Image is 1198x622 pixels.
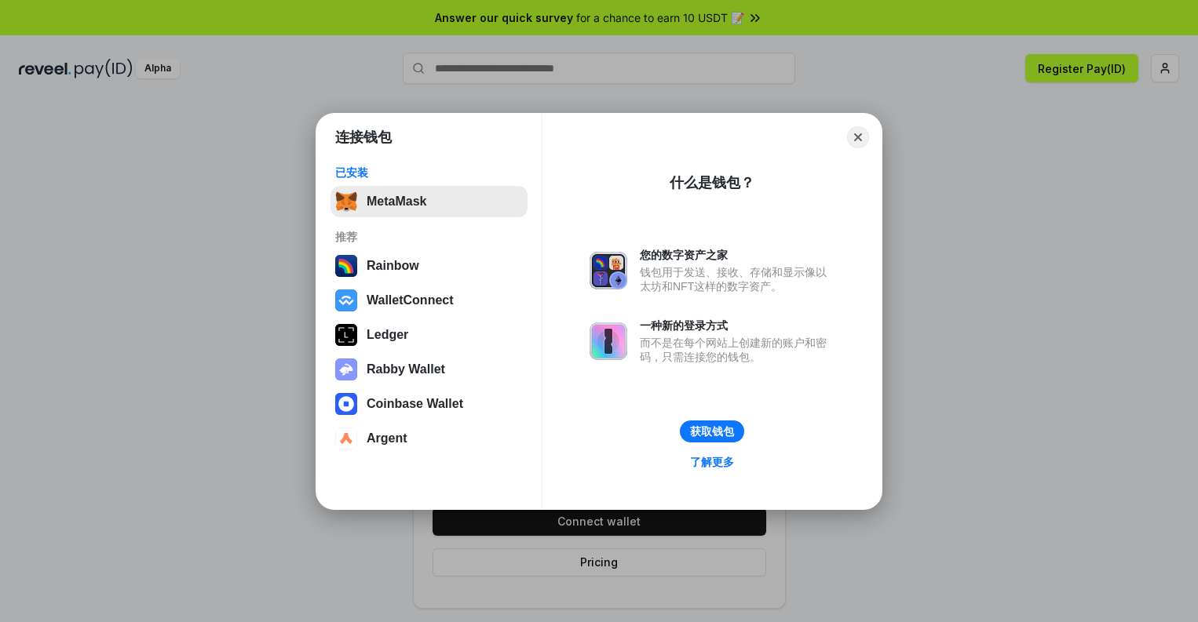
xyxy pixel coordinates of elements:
div: 推荐 [335,230,523,244]
button: MetaMask [331,186,528,217]
img: svg+xml,%3Csvg%20xmlns%3D%22http%3A%2F%2Fwww.w3.org%2F2000%2Fsvg%22%20fill%3D%22none%22%20viewBox... [590,322,627,360]
div: MetaMask [367,195,426,209]
div: 什么是钱包？ [670,173,754,192]
img: svg+xml,%3Csvg%20width%3D%22120%22%20height%3D%22120%22%20viewBox%3D%220%200%20120%20120%22%20fil... [335,255,357,277]
img: svg+xml,%3Csvg%20fill%3D%22none%22%20height%3D%2233%22%20viewBox%3D%220%200%2035%2033%22%20width%... [335,191,357,213]
img: svg+xml,%3Csvg%20width%3D%2228%22%20height%3D%2228%22%20viewBox%3D%220%200%2028%2028%22%20fill%3D... [335,289,357,311]
div: 而不是在每个网站上创建新的账户和密码，只需连接您的钱包。 [640,336,835,364]
div: 已安装 [335,166,523,180]
div: 获取钱包 [690,424,734,438]
div: Rabby Wallet [367,362,445,376]
div: Ledger [367,328,408,342]
button: Rainbow [331,250,528,282]
button: Argent [331,423,528,454]
div: 您的数字资产之家 [640,248,835,262]
button: Ledger [331,319,528,351]
div: 一种新的登录方式 [640,318,835,333]
img: svg+xml,%3Csvg%20xmlns%3D%22http%3A%2F%2Fwww.w3.org%2F2000%2Fsvg%22%20fill%3D%22none%22%20viewBox... [590,252,627,289]
button: Coinbase Wallet [331,388,528,420]
img: svg+xml,%3Csvg%20width%3D%2228%22%20height%3D%2228%22%20viewBox%3D%220%200%2028%2028%22%20fill%3D... [335,427,357,449]
div: WalletConnect [367,293,454,307]
a: 了解更多 [681,452,743,472]
img: svg+xml,%3Csvg%20xmlns%3D%22http%3A%2F%2Fwww.w3.org%2F2000%2Fsvg%22%20fill%3D%22none%22%20viewBox... [335,358,357,380]
div: Rainbow [367,259,419,273]
div: Argent [367,431,407,446]
button: 获取钱包 [680,420,744,442]
button: Close [847,126,869,148]
button: Rabby Wallet [331,354,528,385]
div: 了解更多 [690,455,734,469]
div: 钱包用于发送、接收、存储和显示像以太坊和NFT这样的数字资产。 [640,265,835,293]
img: svg+xml,%3Csvg%20xmlns%3D%22http%3A%2F%2Fwww.w3.org%2F2000%2Fsvg%22%20width%3D%2228%22%20height%3... [335,324,357,346]
button: WalletConnect [331,285,528,316]
img: svg+xml,%3Csvg%20width%3D%2228%22%20height%3D%2228%22%20viewBox%3D%220%200%2028%2028%22%20fill%3D... [335,393,357,415]
h1: 连接钱包 [335,128,392,147]
div: Coinbase Wallet [367,397,463,411]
